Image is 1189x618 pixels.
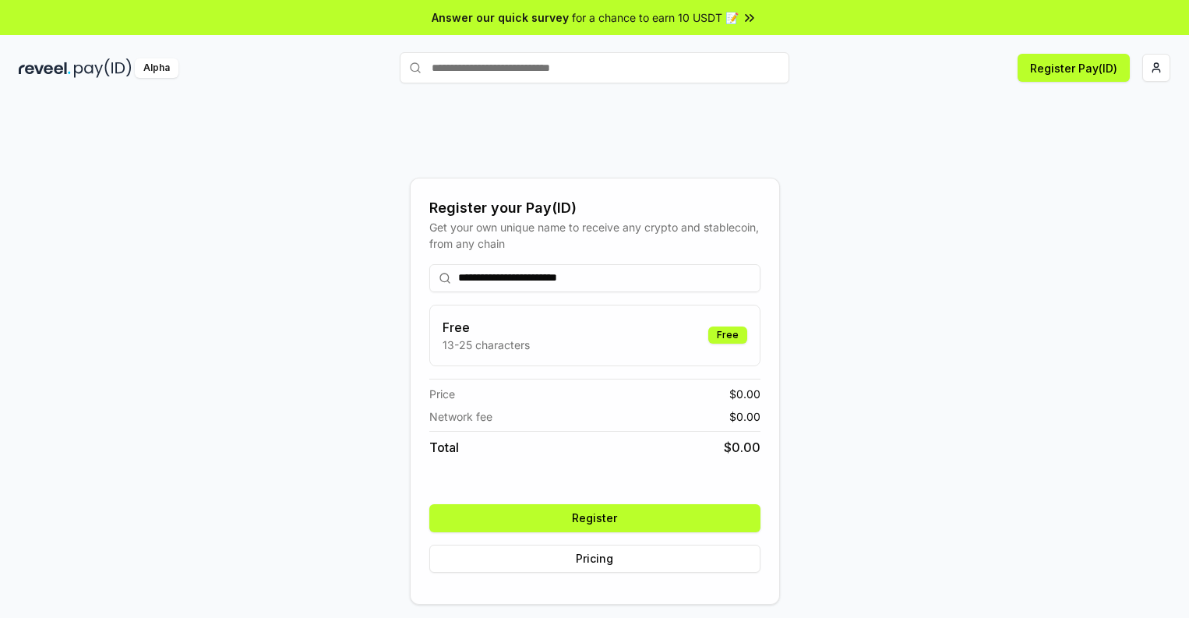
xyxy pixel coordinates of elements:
[724,438,760,457] span: $ 0.00
[729,408,760,425] span: $ 0.00
[74,58,132,78] img: pay_id
[19,58,71,78] img: reveel_dark
[429,504,760,532] button: Register
[708,327,747,344] div: Free
[432,9,569,26] span: Answer our quick survey
[429,438,459,457] span: Total
[443,318,530,337] h3: Free
[429,219,760,252] div: Get your own unique name to receive any crypto and stablecoin, from any chain
[443,337,530,353] p: 13-25 characters
[135,58,178,78] div: Alpha
[429,197,760,219] div: Register your Pay(ID)
[429,545,760,573] button: Pricing
[429,386,455,402] span: Price
[1018,54,1130,82] button: Register Pay(ID)
[429,408,492,425] span: Network fee
[572,9,739,26] span: for a chance to earn 10 USDT 📝
[729,386,760,402] span: $ 0.00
